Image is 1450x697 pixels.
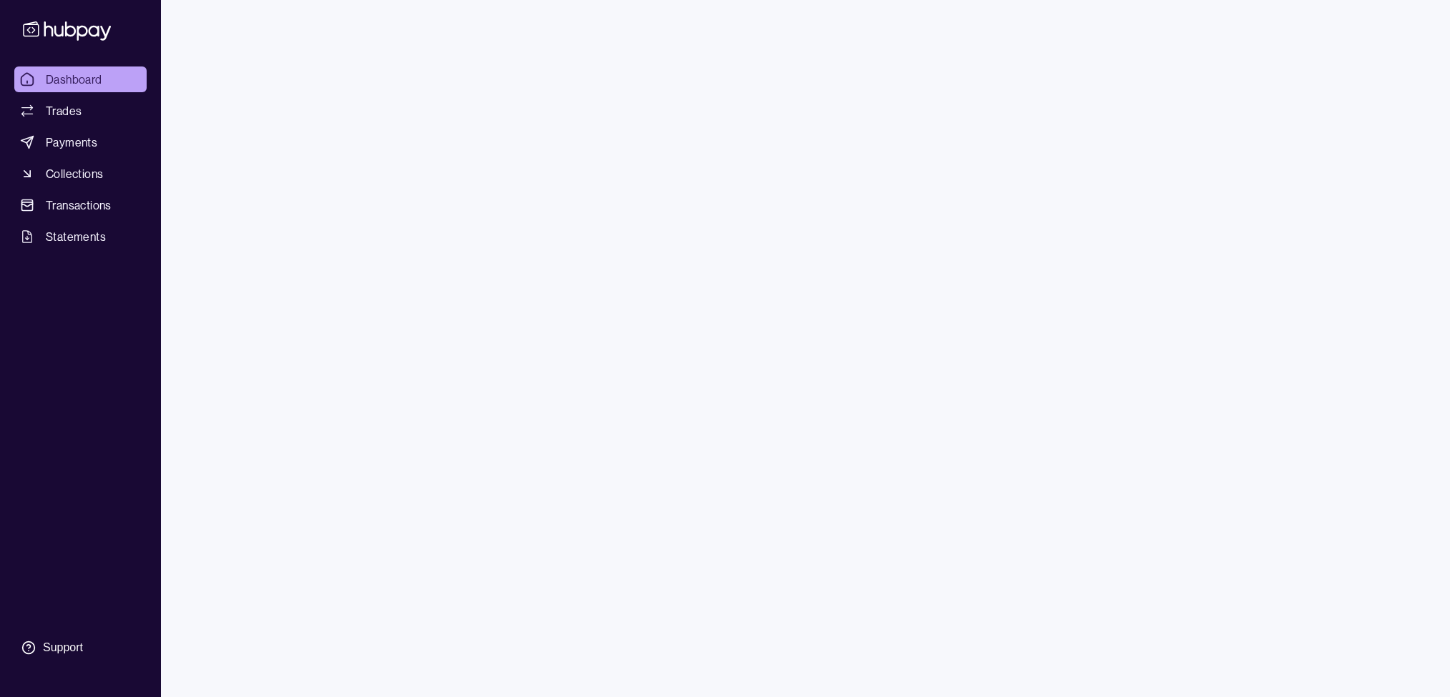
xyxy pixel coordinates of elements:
[14,129,147,155] a: Payments
[43,640,83,656] div: Support
[46,228,106,245] span: Statements
[14,98,147,124] a: Trades
[46,134,97,151] span: Payments
[14,161,147,187] a: Collections
[46,71,102,88] span: Dashboard
[14,633,147,663] a: Support
[46,165,103,182] span: Collections
[14,66,147,92] a: Dashboard
[46,102,82,119] span: Trades
[14,192,147,218] a: Transactions
[14,224,147,249] a: Statements
[46,197,112,214] span: Transactions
